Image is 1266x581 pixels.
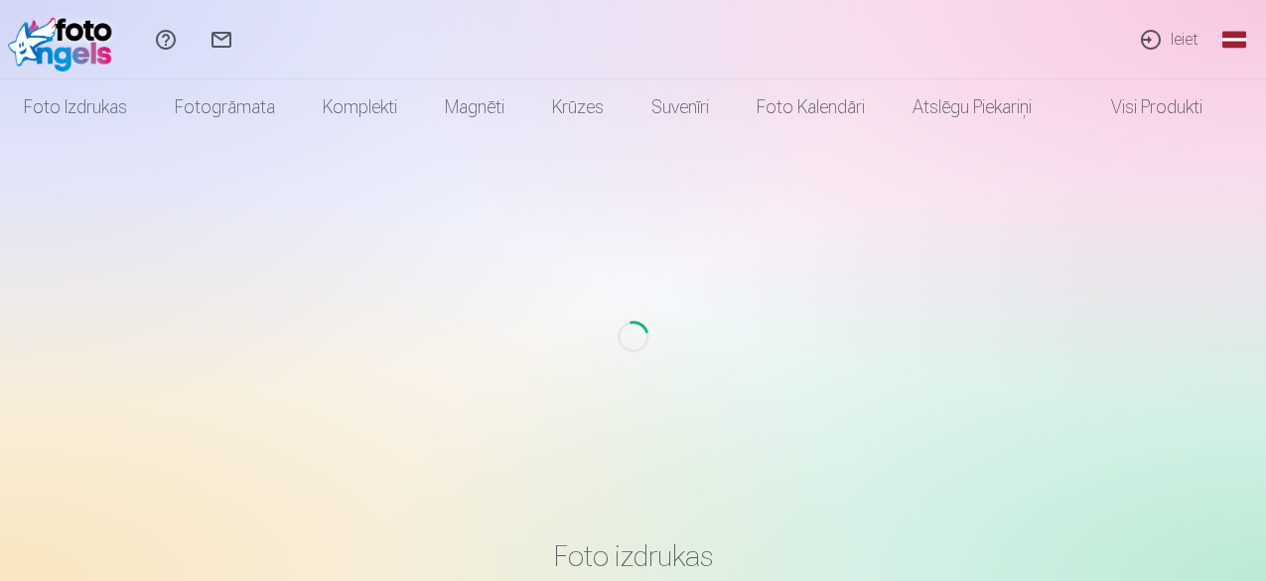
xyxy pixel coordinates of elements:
[151,79,299,135] a: Fotogrāmata
[1055,79,1226,135] a: Visi produkti
[733,79,889,135] a: Foto kalendāri
[528,79,628,135] a: Krūzes
[628,79,733,135] a: Suvenīri
[8,8,122,72] img: /fa1
[54,538,1213,574] h3: Foto izdrukas
[889,79,1055,135] a: Atslēgu piekariņi
[421,79,528,135] a: Magnēti
[299,79,421,135] a: Komplekti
